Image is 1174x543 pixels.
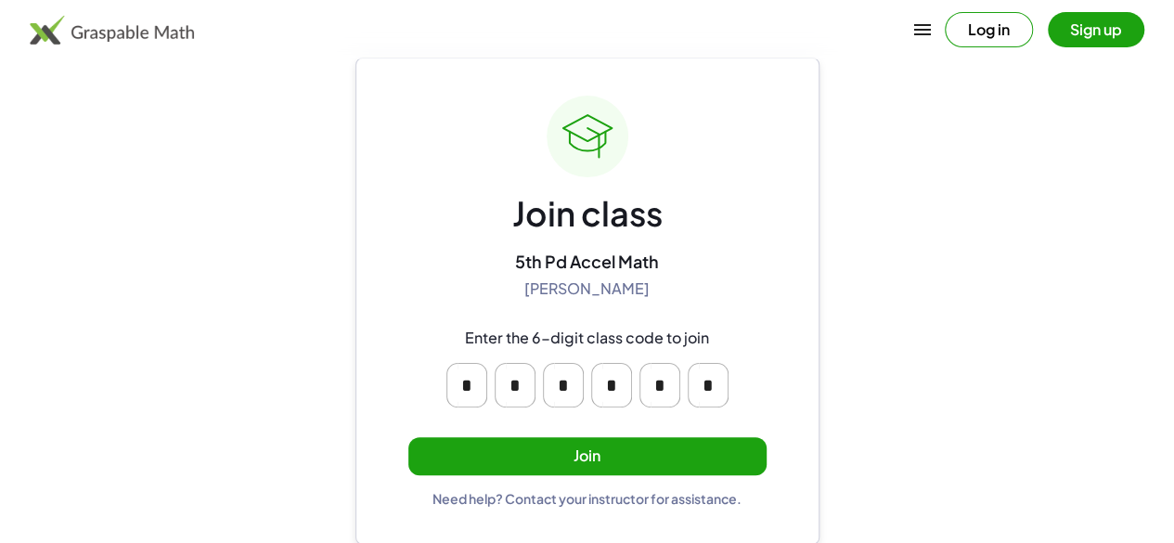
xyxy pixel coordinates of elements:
button: Join [408,437,767,475]
div: Join class [512,192,663,236]
div: Need help? Contact your instructor for assistance. [432,490,742,507]
input: Please enter OTP character 5 [639,363,680,407]
div: 5th Pd Accel Math [515,251,659,272]
input: Please enter OTP character 4 [591,363,632,407]
div: Enter the 6-digit class code to join [465,329,709,348]
input: Please enter OTP character 3 [543,363,584,407]
button: Sign up [1048,12,1144,47]
input: Please enter OTP character 1 [446,363,487,407]
input: Please enter OTP character 2 [495,363,535,407]
button: Log in [945,12,1033,47]
div: [PERSON_NAME] [524,279,650,299]
input: Please enter OTP character 6 [688,363,729,407]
